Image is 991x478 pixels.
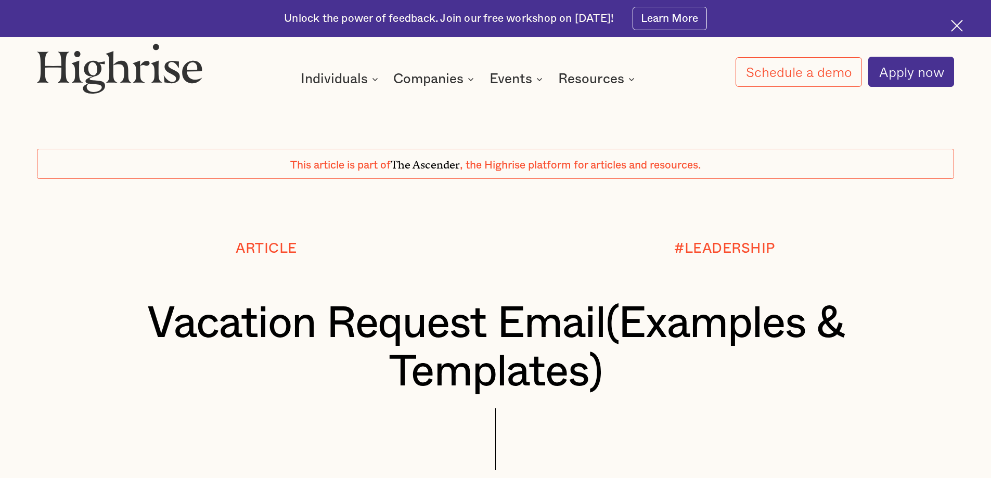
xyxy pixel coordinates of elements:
a: Apply now [868,57,954,87]
a: Schedule a demo [736,57,863,87]
div: Unlock the power of feedback. Join our free workshop on [DATE]! [284,11,614,26]
div: #LEADERSHIP [674,241,775,256]
div: Resources [558,73,638,85]
img: Highrise logo [37,43,202,93]
div: Individuals [301,73,381,85]
div: Companies [393,73,477,85]
a: Learn More [633,7,707,30]
span: The Ascender [391,156,460,169]
div: Resources [558,73,624,85]
div: Events [490,73,532,85]
div: Companies [393,73,464,85]
span: This article is part of [290,160,391,171]
span: , the Highrise platform for articles and resources. [460,160,701,171]
h1: Vacation Request Email(Examples & Templates) [75,300,916,397]
div: Individuals [301,73,368,85]
div: Events [490,73,546,85]
div: Article [236,241,297,256]
img: Cross icon [951,20,963,32]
